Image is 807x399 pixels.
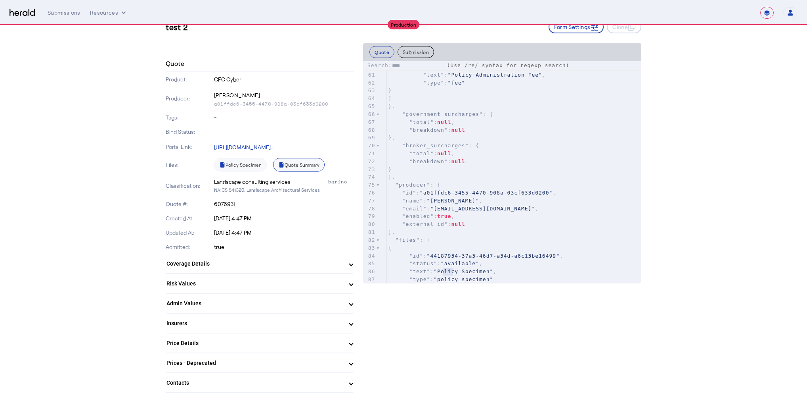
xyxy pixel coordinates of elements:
p: - [214,128,354,136]
mat-panel-title: Price Details [166,339,343,347]
div: 65 [363,102,376,110]
span: null [451,221,465,227]
span: "total" [409,150,434,156]
div: 74 [363,173,376,181]
span: : { [388,143,479,148]
span: : [388,276,493,282]
span: : , [388,253,563,259]
button: Submission [398,46,434,58]
p: 6076931 [214,200,354,208]
span: : , [388,190,556,196]
span: } [388,166,392,172]
p: Classification: [166,182,212,190]
p: Portal Link: [166,143,212,151]
div: 78 [363,205,376,213]
span: true [437,213,451,219]
div: 62 [363,79,376,87]
span: "id" [409,253,423,259]
div: 81 [363,228,376,236]
span: null [437,119,451,125]
p: - [214,114,354,121]
div: 66 [363,110,376,118]
mat-expansion-panel-header: Prices - Deprecated [166,353,354,372]
p: CFC Cyber [214,75,354,83]
span: : { [388,111,493,117]
div: 82 [363,236,376,244]
div: 86 [363,268,376,276]
mat-expansion-panel-header: Admin Values [166,294,354,313]
span: (Use /re/ syntax for regexp search) [447,62,570,68]
span: : , [388,260,482,266]
div: Submissions [48,9,80,17]
div: 69 [363,134,376,142]
span: "[PERSON_NAME]" [427,198,479,204]
p: Product: [166,75,212,83]
div: Landscape consulting services [214,178,291,186]
span: "text" [409,268,430,274]
p: Tags: [166,114,212,121]
mat-expansion-panel-header: Contacts [166,373,354,392]
span: : , [388,198,482,204]
div: 77 [363,197,376,205]
div: Production [388,20,419,29]
span: : , [388,150,455,156]
div: 83 [363,244,376,252]
span: "broker_surcharges" [402,143,469,148]
span: "Policy Specimen" [434,268,493,274]
span: : , [388,206,539,212]
h4: Quote [166,59,184,68]
p: Admitted: [166,243,212,251]
span: "44187934-37a3-46d7-a34d-a6c13be16499" [427,253,560,259]
span: : , [388,119,455,125]
div: 80 [363,220,376,228]
span: }, [388,229,395,235]
div: 70 [363,142,376,150]
div: 61 [363,71,376,79]
span: "[EMAIL_ADDRESS][DOMAIN_NAME]" [430,206,535,212]
span: "fee" [448,80,465,86]
p: Producer: [166,94,212,102]
span: "breakdown" [409,127,447,133]
div: 71 [363,150,376,158]
p: a01ffdc6-3455-4470-908a-03cf633d0200 [214,101,354,107]
button: Form Settings [549,21,604,33]
span: : , [388,72,545,78]
span: "name" [402,198,423,204]
span: null [437,150,451,156]
span: : , [388,268,497,274]
div: 68 [363,126,376,134]
span: } [388,87,392,93]
mat-panel-title: Risk Values [166,279,343,288]
span: null [451,158,465,164]
div: 79 [363,212,376,220]
div: bgrino [328,178,354,186]
mat-expansion-panel-header: Price Details [166,333,354,353]
span: : [ [388,237,430,243]
p: Bind Status: [166,128,212,136]
mat-expansion-panel-header: Coverage Details [166,254,354,273]
div: 88 [363,283,376,291]
div: 76 [363,189,376,197]
label: Search: [367,62,444,68]
span: "breakdown" [409,158,447,164]
span: "status" [409,260,437,266]
span: "type" [409,276,430,282]
span: { [388,245,392,251]
p: [DATE] 4:47 PM [214,214,354,222]
p: Files: [166,161,212,169]
mat-panel-title: Coverage Details [166,260,343,268]
span: "enabled" [402,213,434,219]
div: 64 [363,94,376,102]
span: "Policy Administration Fee" [448,72,542,78]
div: 67 [363,118,376,126]
span: "available" [441,260,479,266]
span: "type" [423,80,444,86]
img: Herald Logo [10,9,35,17]
h3: test 2 [166,21,187,33]
span: "policy_specimen" [434,276,493,282]
a: [URL][DOMAIN_NAME].. [214,144,273,150]
span: : [388,127,465,133]
span: ] [388,95,392,101]
span: "id" [402,190,416,196]
button: Resources dropdown menu [90,9,128,17]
